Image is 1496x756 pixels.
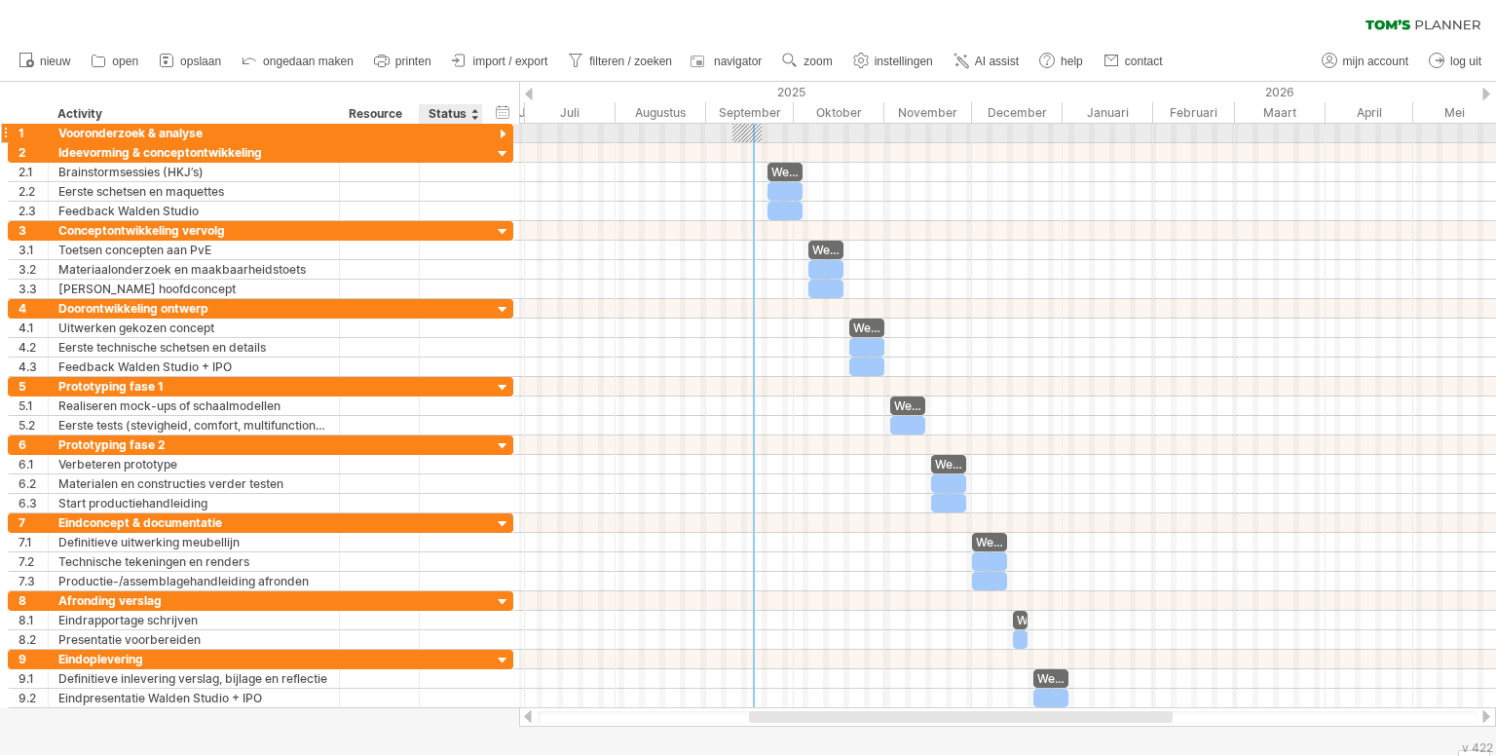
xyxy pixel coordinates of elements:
[58,474,329,493] div: Materialen en constructies verder testen
[19,397,48,415] div: 5.1
[525,102,616,123] div: Juli 2025
[395,55,431,68] span: printen
[1034,49,1089,74] a: help
[1424,49,1487,74] a: log uit
[19,630,48,649] div: 8.2
[58,299,329,318] div: Doorontwikkeling ontwerp
[1061,55,1083,68] span: help
[58,572,329,590] div: Productie-/assemblagehandleiding afronden
[180,55,221,68] span: opslaan
[794,102,884,123] div: Oktober 2025
[19,572,48,590] div: 7.3
[975,55,1019,68] span: AI assist
[19,435,48,454] div: 6
[19,299,48,318] div: 4
[1343,55,1408,68] span: mijn account
[19,338,48,357] div: 4.2
[19,552,48,571] div: 7.2
[890,397,925,415] div: Week 9 + 10
[58,280,329,298] div: [PERSON_NAME] hoofdconcept
[58,650,329,668] div: Eindoplevering
[58,221,329,240] div: Conceptontwikkeling vervolg
[1063,102,1153,123] div: Januari 2026
[875,55,933,68] span: instellingen
[58,552,329,571] div: Technische tekeningen en renders
[19,124,48,142] div: 1
[972,533,1007,551] div: Week 13 + 14
[1326,102,1413,123] div: April 2026
[58,611,329,629] div: Eindrapportage schrijven
[58,397,329,415] div: Realiseren mock-ups of schaalmodellen
[808,241,843,259] div: Week 5 + 6
[1153,102,1235,123] div: Februari 2026
[58,494,329,512] div: Start productiehandleiding
[706,102,794,123] div: September 2025
[349,104,408,124] div: Resource
[429,104,471,124] div: Status
[58,591,329,610] div: Afronding verslag
[19,241,48,259] div: 3.1
[19,377,48,396] div: 5
[972,102,1063,123] div: December 2025
[58,182,329,201] div: Eerste schetsen en maquettes
[1099,49,1169,74] a: contact
[19,533,48,551] div: 7.1
[714,55,762,68] span: navigator
[58,319,329,337] div: Uitwerken gekozen concept
[19,358,48,376] div: 4.3
[58,435,329,454] div: Prototyping fase 2
[563,49,678,74] a: filteren / zoeken
[369,49,437,74] a: printen
[58,533,329,551] div: Definitieve uitwerking meubellijn
[58,416,329,435] div: Eerste tests (stevigheid, comfort, multifunctionaliteit)
[154,49,227,74] a: opslaan
[949,49,1025,74] a: AI assist
[58,124,329,142] div: Vooronderzoek & analyse
[112,55,138,68] span: open
[767,163,803,181] div: Week 3 + 4
[19,319,48,337] div: 4.1
[58,669,329,688] div: Definitieve inlevering verslag, bijlage en reflectie
[1450,55,1481,68] span: log uit
[19,221,48,240] div: 3
[19,474,48,493] div: 6.2
[58,163,329,181] div: Brainstormsessies (HKJ’s)
[616,102,706,123] div: Augustus 2025
[58,513,329,532] div: Eindconcept & documentatie
[19,163,48,181] div: 2.1
[19,260,48,279] div: 3.2
[58,338,329,357] div: Eerste technische schetsen en details
[688,49,767,74] a: navigator
[19,143,48,162] div: 2
[40,55,70,68] span: nieuw
[19,669,48,688] div: 9.1
[19,494,48,512] div: 6.3
[14,49,76,74] a: nieuw
[58,260,329,279] div: Materiaalonderzoek en maakbaarheidstoets
[58,143,329,162] div: Ideevorming & conceptontwikkeling
[884,102,972,123] div: November 2025
[589,55,672,68] span: filteren / zoeken
[473,55,548,68] span: import / export
[19,416,48,435] div: 5.2
[58,358,329,376] div: Feedback Walden Studio + IPO
[58,377,329,396] div: Prototyping fase 1
[58,202,329,220] div: Feedback Walden Studio
[19,689,48,707] div: 9.2
[447,49,554,74] a: import / export
[57,104,328,124] div: Activity
[263,55,354,68] span: ongedaan maken
[19,202,48,220] div: 2.3
[19,650,48,668] div: 9
[848,49,939,74] a: instellingen
[1033,669,1068,688] div: Week 16
[58,455,329,473] div: Verbeteren prototype
[58,630,329,649] div: Presentatie voorbereiden
[58,241,329,259] div: Toetsen concepten aan PvE
[58,689,329,707] div: Eindpresentatie Walden Studio + IPO
[777,49,838,74] a: zoom
[19,280,48,298] div: 3.3
[237,49,359,74] a: ongedaan maken
[931,455,966,473] div: Week 11 + 12
[1235,102,1326,123] div: Maart 2026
